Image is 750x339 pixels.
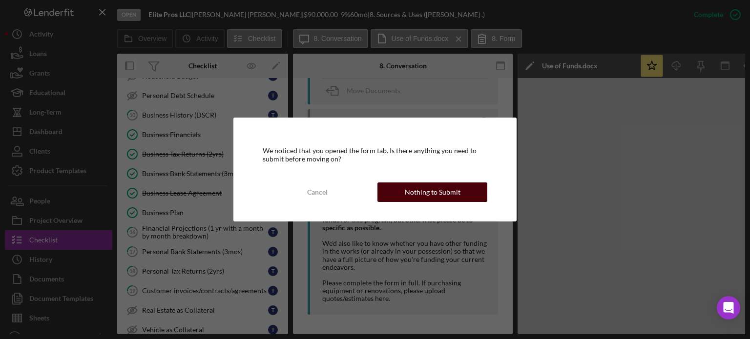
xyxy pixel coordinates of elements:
button: Cancel [263,182,373,202]
button: Nothing to Submit [377,182,487,202]
div: Nothing to Submit [405,182,460,202]
div: We noticed that you opened the form tab. Is there anything you need to submit before moving on? [263,147,488,162]
div: Open Intercom Messenger [717,296,740,319]
div: Cancel [307,182,328,202]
